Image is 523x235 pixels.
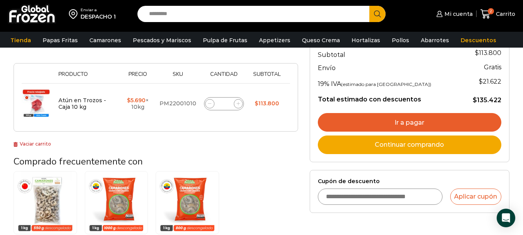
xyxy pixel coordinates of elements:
[473,96,477,104] span: $
[488,8,494,14] span: 2
[55,71,120,83] th: Producto
[255,33,294,48] a: Appetizers
[200,71,248,83] th: Cantidad
[341,81,431,87] small: (estimado para [GEOGRAPHIC_DATA])
[127,97,146,104] bdi: 5.690
[318,113,501,132] a: Ir a pagar
[127,97,130,104] span: $
[434,6,472,22] a: Mi cuenta
[497,209,515,227] div: Open Intercom Messenger
[450,189,501,205] button: Aplicar cupón
[475,49,501,57] bdi: 113.800
[219,98,230,109] input: Product quantity
[14,141,51,147] a: Vaciar carrito
[156,84,200,124] td: PM22001010
[318,74,460,89] th: 19% IVA
[318,178,501,185] label: Cupón de descuento
[494,10,515,18] span: Carrito
[298,33,344,48] a: Queso Crema
[318,60,460,74] th: Envío
[14,155,143,168] span: Comprado frecuentemente con
[479,78,501,85] span: 21.622
[442,10,473,18] span: Mi cuenta
[39,33,82,48] a: Papas Fritas
[255,100,279,107] bdi: 113.800
[69,7,81,21] img: address-field-icon.svg
[388,33,413,48] a: Pollos
[255,100,258,107] span: $
[86,33,125,48] a: Camarones
[248,71,286,83] th: Subtotal
[156,71,200,83] th: Sku
[417,33,453,48] a: Abarrotes
[318,136,501,154] a: Continuar comprando
[480,5,515,23] a: 2 Carrito
[475,49,479,57] span: $
[318,45,460,60] th: Subtotal
[7,33,35,48] a: Tienda
[199,33,251,48] a: Pulpa de Frutas
[479,78,483,85] span: $
[58,97,106,110] a: Atún en Trozos - Caja 10 kg
[369,6,386,22] button: Search button
[81,7,116,13] div: Enviar a
[129,33,195,48] a: Pescados y Mariscos
[81,13,116,21] div: DESPACHO 1
[348,33,384,48] a: Hortalizas
[473,96,501,104] bdi: 135.422
[457,33,500,48] a: Descuentos
[318,89,460,104] th: Total estimado con descuentos
[120,84,156,124] td: × 10kg
[484,63,501,71] strong: Gratis
[120,71,156,83] th: Precio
